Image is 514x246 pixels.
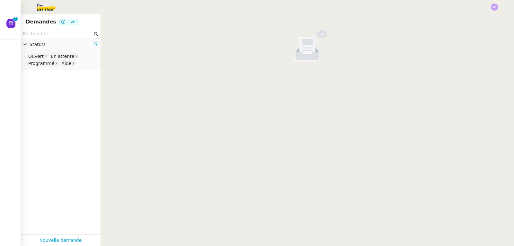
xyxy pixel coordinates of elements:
nz-page-header-title: Demandes [26,17,56,26]
div: Aide [61,60,71,66]
span: Statuts [30,41,93,48]
nz-select-item: Aide [60,60,76,67]
div: Statuts [21,38,101,51]
nz-badge-sup: 2 [13,17,18,21]
div: Ouvert [28,53,44,59]
nz-select-item: En attente [49,53,79,59]
nz-select-item: Ouvert [27,53,49,59]
input: Rechercher [23,30,93,38]
div: Programmé [28,60,54,66]
div: En attente [51,53,74,59]
img: svg [491,4,498,11]
span: Live [67,20,75,24]
p: 2 [14,17,17,23]
a: Nouvelle demande [40,237,82,244]
nz-select-item: Programmé [27,60,59,67]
